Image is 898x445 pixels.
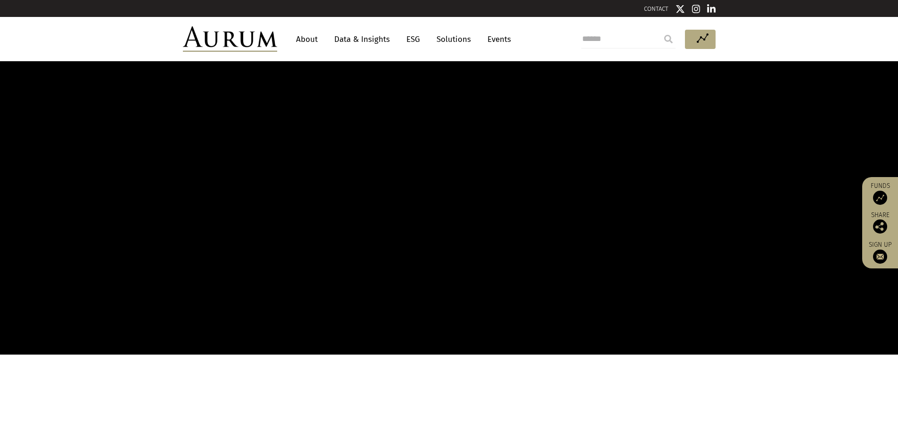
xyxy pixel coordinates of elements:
img: Linkedin icon [707,4,716,14]
img: Twitter icon [676,4,685,14]
img: Access Funds [873,191,887,205]
img: Sign up to our newsletter [873,250,887,264]
a: Solutions [432,31,476,48]
div: Share [867,212,893,234]
a: CONTACT [644,5,668,12]
img: Share this post [873,219,887,234]
img: Instagram icon [692,4,700,14]
img: Aurum [183,26,277,52]
a: Data & Insights [330,31,395,48]
a: Funds [867,182,893,205]
input: Submit [659,30,678,49]
a: About [291,31,322,48]
a: ESG [402,31,425,48]
a: Events [483,31,511,48]
a: Sign up [867,241,893,264]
